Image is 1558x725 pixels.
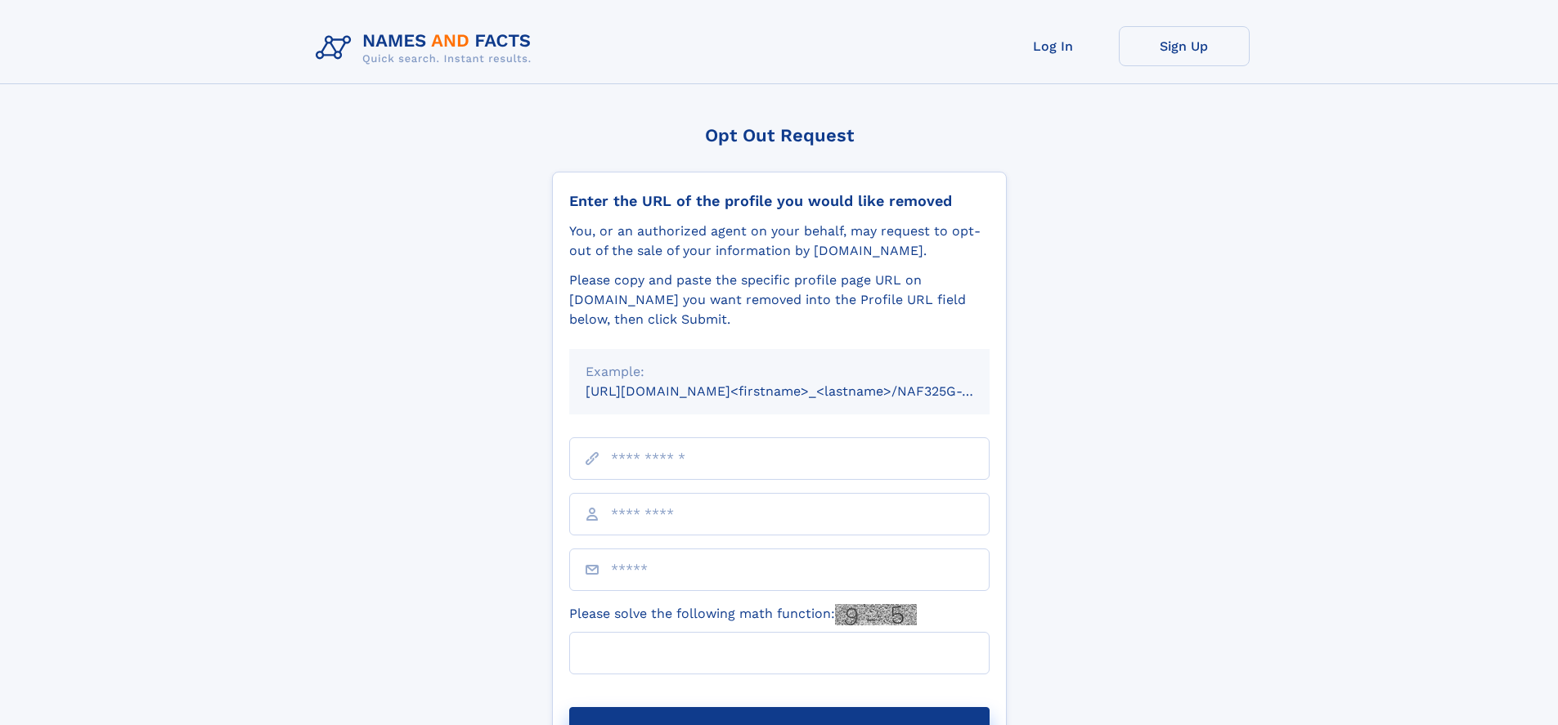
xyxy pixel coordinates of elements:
[569,271,990,329] div: Please copy and paste the specific profile page URL on [DOMAIN_NAME] you want removed into the Pr...
[586,362,973,382] div: Example:
[552,125,1007,145] div: Opt Out Request
[1119,26,1250,66] a: Sign Up
[569,192,990,210] div: Enter the URL of the profile you would like removed
[988,26,1119,66] a: Log In
[569,604,917,625] label: Please solve the following math function:
[569,222,990,261] div: You, or an authorized agent on your behalf, may request to opt-out of the sale of your informatio...
[309,26,545,70] img: Logo Names and Facts
[586,383,1021,399] small: [URL][DOMAIN_NAME]<firstname>_<lastname>/NAF325G-xxxxxxxx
